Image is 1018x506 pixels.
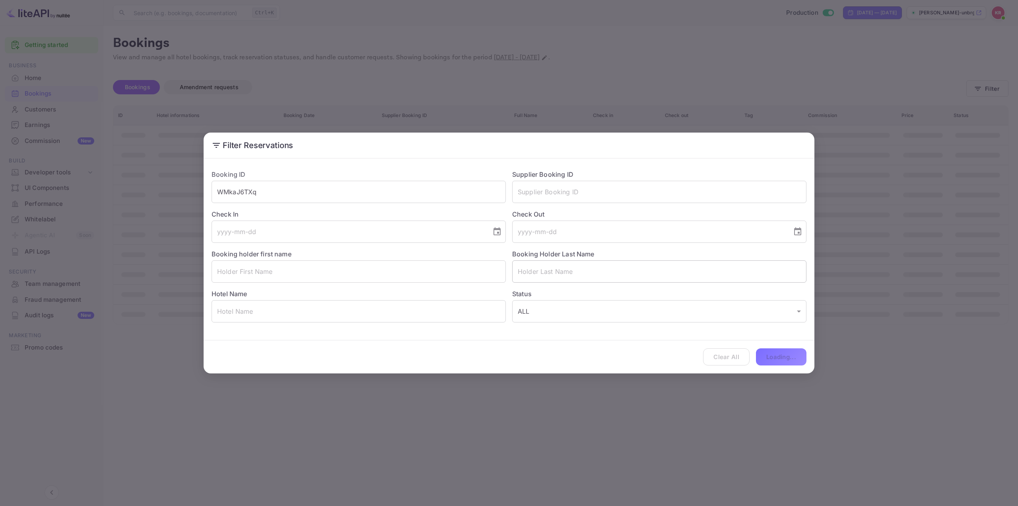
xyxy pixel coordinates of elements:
[212,209,506,219] label: Check In
[212,290,247,298] label: Hotel Name
[212,170,246,178] label: Booking ID
[489,224,505,240] button: Choose date
[512,289,806,299] label: Status
[212,260,506,283] input: Holder First Name
[204,133,814,158] h2: Filter Reservations
[512,209,806,219] label: Check Out
[512,170,573,178] label: Supplier Booking ID
[512,250,594,258] label: Booking Holder Last Name
[512,300,806,322] div: ALL
[212,221,486,243] input: yyyy-mm-dd
[790,224,806,240] button: Choose date
[212,300,506,322] input: Hotel Name
[212,181,506,203] input: Booking ID
[512,260,806,283] input: Holder Last Name
[512,221,787,243] input: yyyy-mm-dd
[212,250,291,258] label: Booking holder first name
[512,181,806,203] input: Supplier Booking ID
